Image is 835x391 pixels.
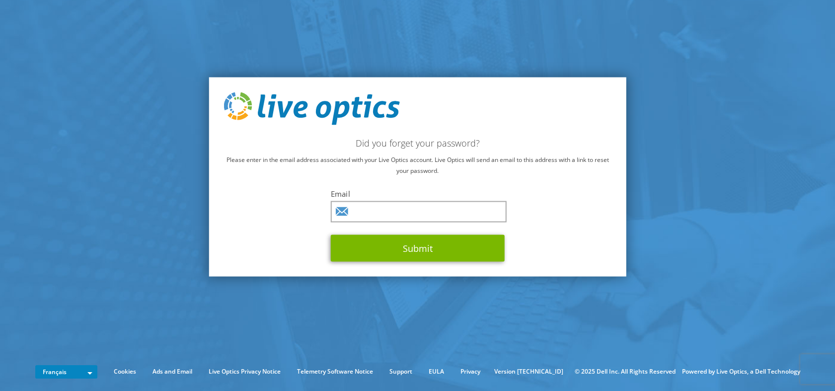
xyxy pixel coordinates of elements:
h2: Did you forget your password? [224,137,611,148]
a: Support [382,366,420,377]
a: Live Optics Privacy Notice [201,366,288,377]
li: Powered by Live Optics, a Dell Technology [682,366,800,377]
a: EULA [421,366,452,377]
label: Email [331,188,505,198]
a: Cookies [106,366,144,377]
li: Version [TECHNICAL_ID] [489,366,568,377]
a: Privacy [453,366,488,377]
button: Submit [331,235,505,261]
p: Please enter in the email address associated with your Live Optics account. Live Optics will send... [224,154,611,176]
li: © 2025 Dell Inc. All Rights Reserved [570,366,681,377]
a: Ads and Email [145,366,200,377]
img: live_optics_svg.svg [224,92,399,125]
a: Telemetry Software Notice [290,366,380,377]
